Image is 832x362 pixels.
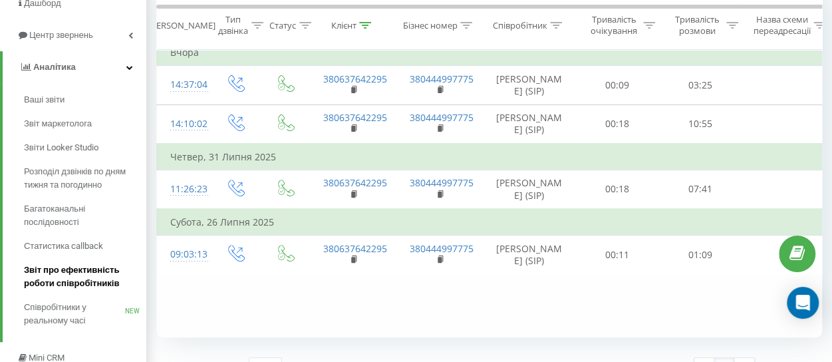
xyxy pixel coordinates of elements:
div: Тривалість очікування [587,14,640,37]
td: [PERSON_NAME] (SIP) [483,236,576,274]
div: Статус [269,19,296,31]
td: [PERSON_NAME] (SIP) [483,104,576,144]
span: Ваші звіти [24,93,65,106]
div: 11:26:23 [170,176,197,202]
div: Тривалість розмови [670,14,723,37]
td: 03:25 [659,66,742,104]
span: Центр звернень [29,30,93,40]
a: 380637642295 [323,242,387,255]
a: Ваші звіти [24,88,146,112]
a: 380444997775 [410,111,474,124]
a: Аналiтика [3,51,146,83]
div: Назва схеми переадресації [753,14,810,37]
span: Розподіл дзвінків по дням тижня та погодинно [24,165,140,192]
span: Звіт про ефективність роботи співробітників [24,264,140,290]
a: Багатоканальні послідовності [24,197,146,234]
td: 00:09 [576,66,659,104]
td: 01:09 [659,236,742,274]
span: Багатоканальні послідовності [24,202,140,229]
a: 380637642295 [323,176,387,189]
a: Співробітники у реальному часіNEW [24,295,146,333]
span: Звіт маркетолога [24,117,92,130]
td: [PERSON_NAME] (SIP) [483,170,576,209]
td: 10:55 [659,104,742,144]
span: Аналiтика [33,62,76,72]
span: Статистика callback [24,240,103,253]
div: Співробітник [492,19,547,31]
td: 00:11 [576,236,659,274]
a: 380444997775 [410,242,474,255]
a: 380637642295 [323,111,387,124]
a: 380444997775 [410,73,474,85]
div: 14:10:02 [170,111,197,137]
a: Звіти Looker Studio [24,136,146,160]
td: [PERSON_NAME] (SIP) [483,66,576,104]
div: 09:03:13 [170,242,197,268]
a: Звіт маркетолога [24,112,146,136]
div: [PERSON_NAME] [148,19,215,31]
div: Open Intercom Messenger [787,287,819,319]
td: 00:18 [576,104,659,144]
a: 380637642295 [323,73,387,85]
a: Статистика callback [24,234,146,258]
a: Звіт про ефективність роботи співробітників [24,258,146,295]
td: 07:41 [659,170,742,209]
div: Бізнес номер [402,19,457,31]
a: 380444997775 [410,176,474,189]
div: 14:37:04 [170,72,197,98]
a: Розподіл дзвінків по дням тижня та погодинно [24,160,146,197]
td: 00:18 [576,170,659,209]
div: Тип дзвінка [218,14,248,37]
span: Звіти Looker Studio [24,141,98,154]
span: Співробітники у реальному часі [24,301,125,327]
div: Клієнт [331,19,356,31]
